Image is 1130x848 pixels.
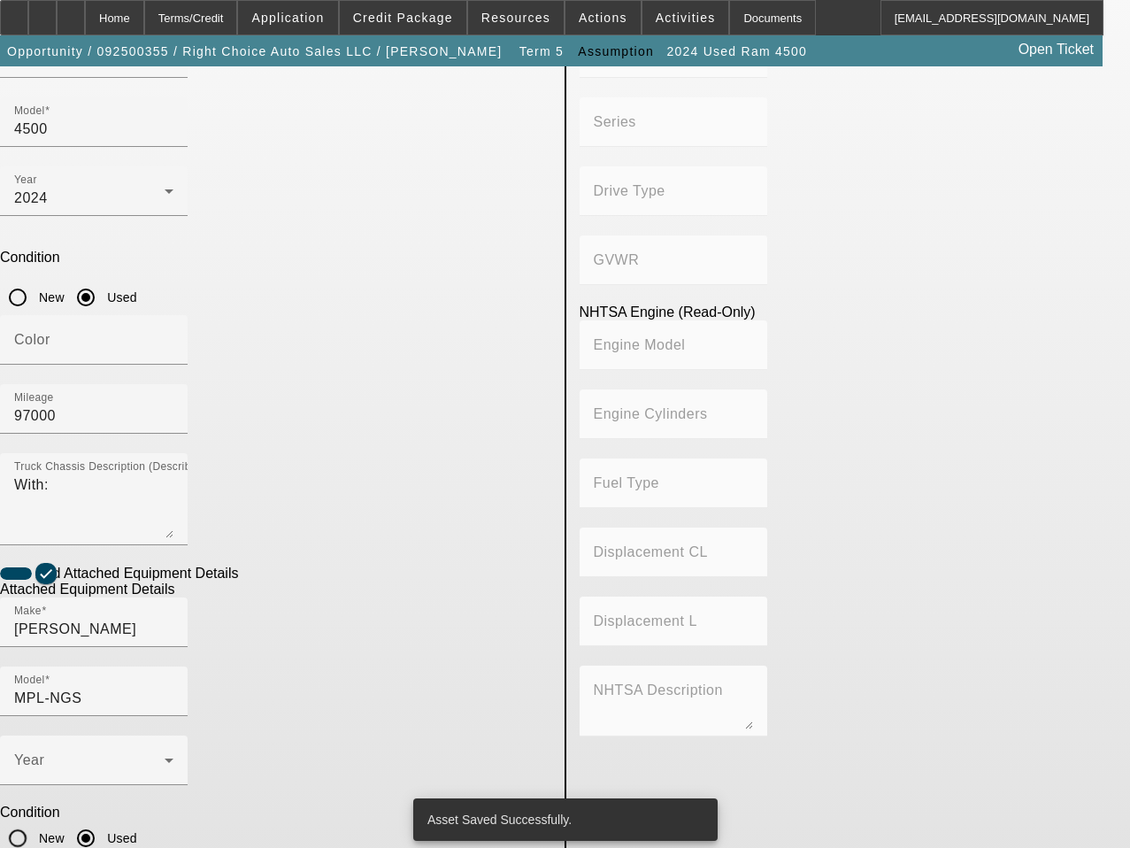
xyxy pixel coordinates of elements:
[662,35,811,67] button: 2024 Used Ram 4500
[14,675,45,686] mat-label: Model
[519,44,564,58] span: Term 5
[468,1,564,35] button: Resources
[104,289,137,306] label: Used
[14,461,313,473] mat-label: Truck Chassis Description (Describe the truck chassis only)
[14,752,44,767] mat-label: Year
[594,183,665,198] mat-label: Drive Type
[14,332,50,347] mat-label: Color
[579,11,627,25] span: Actions
[14,190,48,205] span: 2024
[594,406,708,421] mat-label: Engine Cylinders
[413,798,711,841] div: Asset Saved Successfully.
[14,605,42,617] mat-label: Make
[594,475,659,490] mat-label: Fuel Type
[14,392,54,404] mat-label: Mileage
[594,613,697,628] mat-label: Displacement L
[251,11,324,25] span: Application
[656,11,716,25] span: Activities
[14,174,37,186] mat-label: Year
[35,289,65,306] label: New
[35,829,65,847] label: New
[340,1,466,35] button: Credit Package
[594,252,640,267] mat-label: GVWR
[594,337,686,352] mat-label: Engine Model
[1011,35,1101,65] a: Open Ticket
[32,566,238,582] label: Add Attached Equipment Details
[481,11,550,25] span: Resources
[642,1,729,35] button: Activities
[565,1,641,35] button: Actions
[7,44,502,58] span: Opportunity / 092500355 / Right Choice Auto Sales LLC / [PERSON_NAME]
[594,114,636,129] mat-label: Series
[578,44,654,58] span: Assumption
[513,35,570,67] button: Term 5
[594,544,708,559] mat-label: Displacement CL
[573,35,658,67] button: Assumption
[353,11,453,25] span: Credit Package
[238,1,337,35] button: Application
[14,105,45,117] mat-label: Model
[666,44,807,58] span: 2024 Used Ram 4500
[104,829,137,847] label: Used
[594,682,723,698] mat-label: NHTSA Description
